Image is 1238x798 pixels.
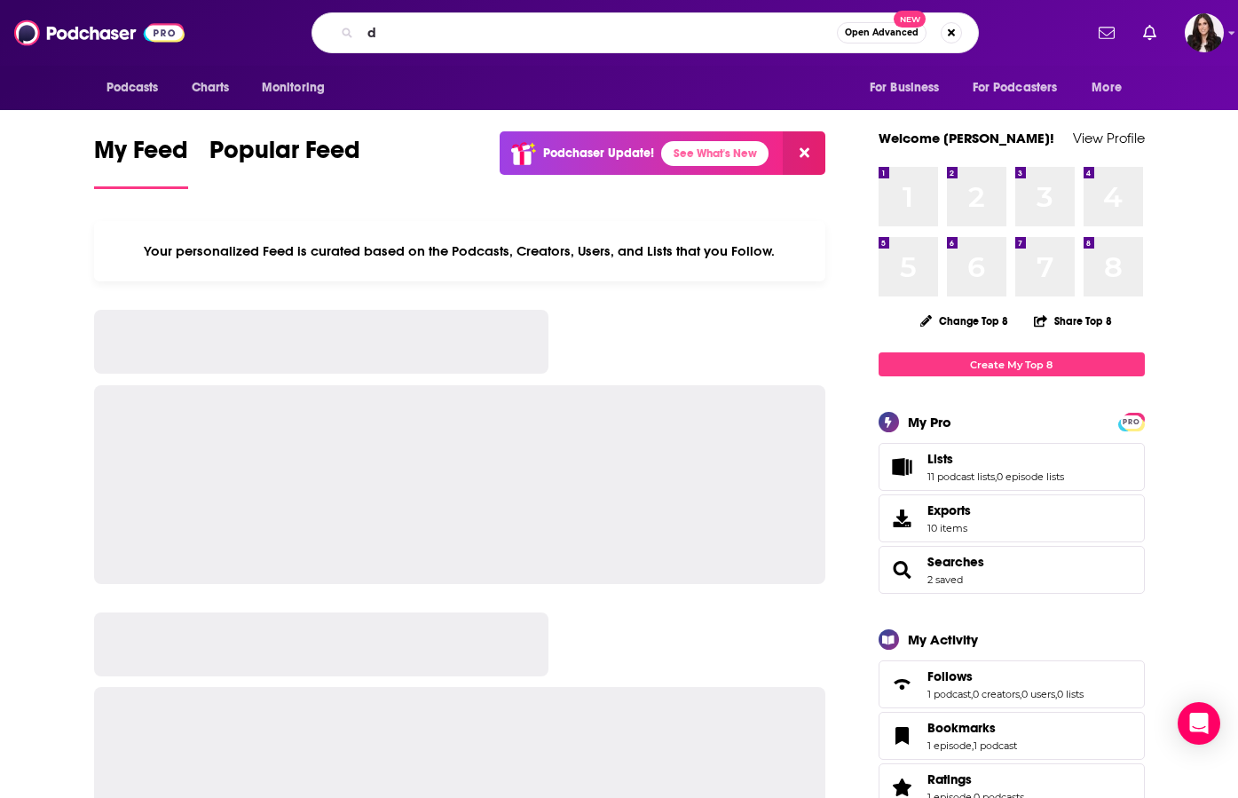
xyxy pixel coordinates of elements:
span: Monitoring [262,75,325,100]
span: , [971,688,973,700]
span: Charts [192,75,230,100]
span: My Feed [94,135,188,176]
a: Ratings [927,771,1024,787]
span: 10 items [927,522,971,534]
span: Searches [879,546,1145,594]
a: My Feed [94,135,188,189]
span: New [894,11,926,28]
span: Ratings [927,771,972,787]
p: Podchaser Update! [543,146,654,161]
a: Show notifications dropdown [1136,18,1163,48]
a: 11 podcast lists [927,470,995,483]
a: Exports [879,494,1145,542]
span: Bookmarks [927,720,996,736]
a: Charts [180,71,241,105]
a: Create My Top 8 [879,352,1145,376]
a: Follows [885,672,920,697]
span: Popular Feed [209,135,360,176]
button: Open AdvancedNew [837,22,927,43]
span: , [1055,688,1057,700]
a: 1 episode [927,739,972,752]
button: open menu [94,71,182,105]
button: open menu [1079,71,1144,105]
span: For Podcasters [973,75,1058,100]
div: Search podcasts, credits, & more... [311,12,979,53]
span: More [1092,75,1122,100]
img: Podchaser - Follow, Share and Rate Podcasts [14,16,185,50]
a: Bookmarks [927,720,1017,736]
button: open menu [857,71,962,105]
a: See What's New [661,141,769,166]
span: For Business [870,75,940,100]
span: , [1020,688,1021,700]
span: Podcasts [106,75,159,100]
a: Searches [927,554,984,570]
a: 2 saved [927,573,963,586]
a: Welcome [PERSON_NAME]! [879,130,1054,146]
a: 0 lists [1057,688,1084,700]
span: Follows [927,668,973,684]
input: Search podcasts, credits, & more... [360,19,837,47]
button: Share Top 8 [1033,304,1113,338]
img: User Profile [1185,13,1224,52]
div: My Pro [908,414,951,431]
span: Exports [927,502,971,518]
span: Lists [927,451,953,467]
span: Open Advanced [845,28,919,37]
a: View Profile [1073,130,1145,146]
span: Follows [879,660,1145,708]
a: 0 users [1021,688,1055,700]
div: Open Intercom Messenger [1178,702,1220,745]
span: Logged in as RebeccaShapiro [1185,13,1224,52]
a: 1 podcast [974,739,1017,752]
span: Lists [879,443,1145,491]
div: Your personalized Feed is curated based on the Podcasts, Creators, Users, and Lists that you Follow. [94,221,826,281]
span: Exports [885,506,920,531]
a: Follows [927,668,1084,684]
a: 0 creators [973,688,1020,700]
button: open menu [249,71,348,105]
button: open menu [961,71,1084,105]
span: , [972,739,974,752]
a: Show notifications dropdown [1092,18,1122,48]
div: My Activity [908,631,978,648]
a: Lists [927,451,1064,467]
a: Lists [885,454,920,479]
span: PRO [1121,415,1142,429]
a: 1 podcast [927,688,971,700]
a: Popular Feed [209,135,360,189]
span: Bookmarks [879,712,1145,760]
a: 0 episode lists [997,470,1064,483]
button: Change Top 8 [910,310,1020,332]
a: PRO [1121,415,1142,428]
a: Searches [885,557,920,582]
span: , [995,470,997,483]
button: Show profile menu [1185,13,1224,52]
a: Bookmarks [885,723,920,748]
